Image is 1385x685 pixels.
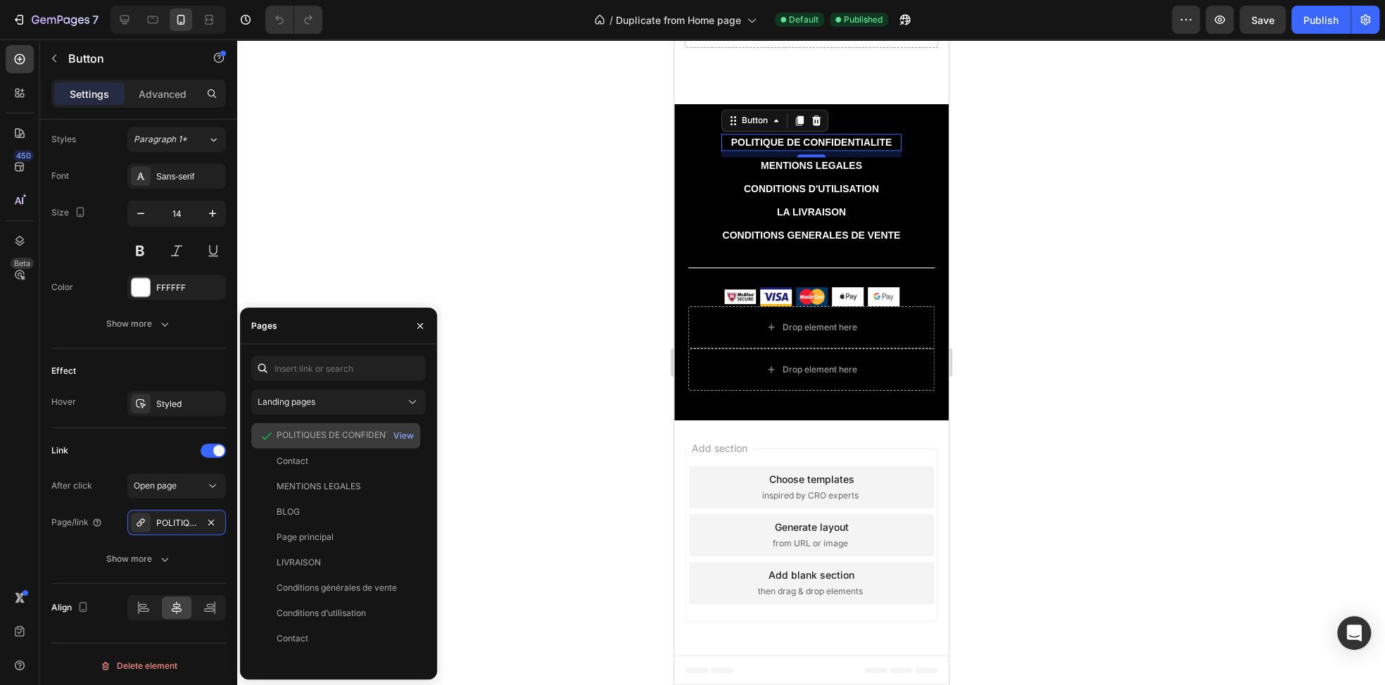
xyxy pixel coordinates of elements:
[251,320,277,332] div: Pages
[134,133,187,146] span: Paragraph 1*
[616,13,741,27] span: Duplicate from Home page
[156,517,197,529] div: POLITIQUES DE CONFIDENTIALITES
[106,552,172,566] div: Show more
[70,87,109,101] p: Settings
[51,598,91,617] div: Align
[134,480,177,491] span: Open page
[1303,13,1339,27] div: Publish
[13,150,34,161] div: 450
[1337,616,1371,650] div: Open Intercom Messenger
[51,365,76,377] div: Effect
[51,655,226,677] button: Delete element
[393,426,415,446] button: View
[844,13,883,26] span: Published
[609,13,613,27] span: /
[277,531,334,543] div: Page principal
[277,632,308,645] div: Contact
[1251,14,1275,26] span: Save
[277,582,397,594] div: Conditions générales de vente
[674,39,949,685] iframe: Design area
[51,170,69,182] div: Font
[106,317,172,331] div: Show more
[156,170,222,183] div: Sans-serif
[51,546,226,572] button: Show more
[11,258,34,269] div: Beta
[1291,6,1351,34] button: Publish
[258,396,315,407] span: Landing pages
[127,127,226,152] button: Paragraph 1*
[277,455,308,467] div: Contact
[6,6,105,34] button: 7
[156,282,222,294] div: FFFFFF
[51,444,68,457] div: Link
[51,203,89,222] div: Size
[51,516,103,529] div: Page/link
[277,505,300,518] div: BLOG
[51,311,226,337] button: Show more
[100,658,177,674] div: Delete element
[51,281,73,294] div: Color
[277,429,412,441] div: POLITIQUES DE CONFIDENTIALITES
[51,133,76,146] div: Styles
[277,607,366,620] div: Conditions d’utilisation
[51,479,92,492] div: After click
[251,356,426,381] input: Insert link or search
[156,398,222,410] div: Styled
[1239,6,1286,34] button: Save
[139,87,186,101] p: Advanced
[51,396,76,408] div: Hover
[68,50,188,67] p: Button
[277,556,321,569] div: LIVRAISON
[265,6,322,34] div: Undo/Redo
[127,473,226,498] button: Open page
[789,13,818,26] span: Default
[393,429,414,442] div: View
[251,389,426,415] button: Landing pages
[277,480,361,493] div: MENTIONS LEGALES
[92,11,99,28] p: 7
